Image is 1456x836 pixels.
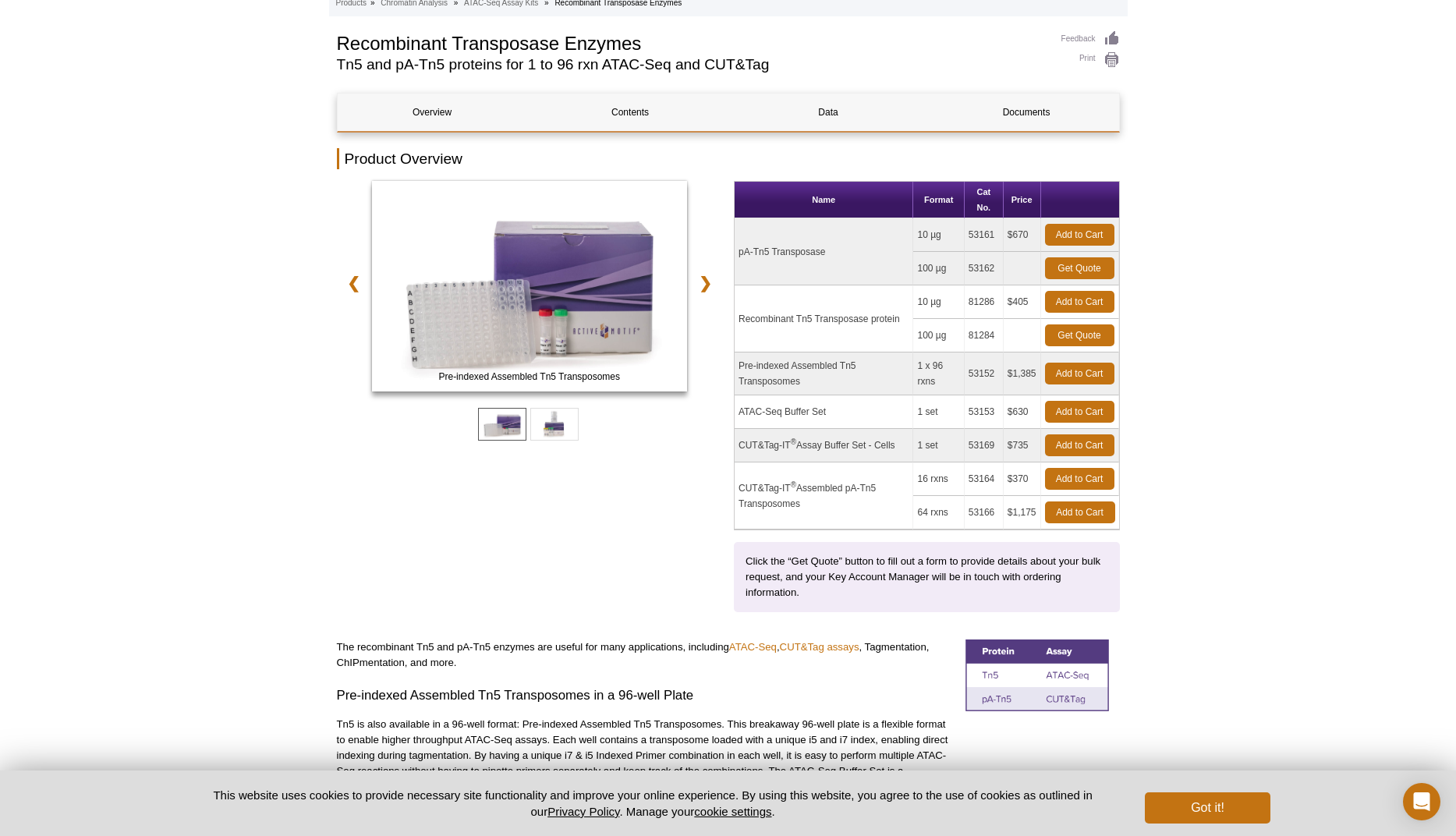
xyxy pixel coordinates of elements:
td: Pre-indexed Assembled Tn5 Transposomes [735,352,913,395]
td: $670 [1004,218,1041,252]
td: pA-Tn5 Transposase [735,218,913,285]
a: Data [734,94,923,131]
td: $1,175 [1004,496,1041,530]
td: 100 µg [913,319,964,352]
td: 100 µg [913,252,964,285]
a: ATAC-Seq Kit [372,181,688,396]
td: $630 [1004,395,1041,429]
a: Add to Cart [1045,468,1114,490]
h2: Tn5 and pA-Tn5 proteins for 1 to 96 rxn ATAC-Seq and CUT&Tag [337,58,1046,72]
td: 81284 [965,319,1004,352]
p: Tn5 is also available in a 96-well format: Pre-indexed Assembled Tn5 Transposomes. This breakaway... [337,717,954,795]
td: $735 [1004,429,1041,462]
td: 53161 [965,218,1004,252]
a: Feedback [1061,30,1120,48]
button: cookie settings [694,805,771,818]
a: Add to Cart [1045,291,1114,313]
img: Pre-indexed Assembled Tn5 Transposomes [372,181,688,391]
td: 81286 [965,285,1004,319]
td: CUT&Tag-IT Assembled pA-Tn5 Transposomes [735,462,913,530]
td: Recombinant Tn5 Transposase protein [735,285,913,352]
a: Privacy Policy [547,805,619,818]
a: Add to Cart [1045,434,1114,456]
h3: Pre-indexed Assembled Tn5 Transposomes in a 96-well Plate [337,686,954,705]
a: Get Quote [1045,324,1114,346]
a: Contents [536,94,725,131]
p: This website uses cookies to provide necessary site functionality and improve your online experie... [186,787,1120,820]
td: 64 rxns [913,496,964,530]
a: Documents [932,94,1121,131]
a: Add to Cart [1045,501,1115,523]
h1: Recombinant Transposase Enzymes [337,30,1046,54]
th: Name [735,182,913,218]
sup: ® [791,437,796,446]
a: ATAC-Seq [729,641,777,653]
a: ❮ [337,265,370,301]
h2: Product Overview [337,148,1120,169]
span: Pre-indexed Assembled Tn5 Transposomes [375,369,684,384]
td: 53169 [965,429,1004,462]
td: 10 µg [913,285,964,319]
td: $1,385 [1004,352,1041,395]
td: 10 µg [913,218,964,252]
a: Add to Cart [1045,363,1114,384]
a: Overview [338,94,527,131]
a: Add to Cart [1045,224,1114,246]
td: 16 rxns [913,462,964,496]
td: 53164 [965,462,1004,496]
a: Print [1061,51,1120,69]
sup: ® [791,480,796,489]
td: 1 set [913,429,964,462]
a: Add to Cart [1045,401,1114,423]
td: 1 set [913,395,964,429]
a: Get Quote [1045,257,1114,279]
button: Got it! [1145,792,1270,824]
td: CUT&Tag-IT Assay Buffer Set - Cells [735,429,913,462]
div: Open Intercom Messenger [1403,783,1440,820]
a: CUT&Tag assays [780,641,859,653]
th: Price [1004,182,1041,218]
td: 53166 [965,496,1004,530]
td: $405 [1004,285,1041,319]
td: ATAC-Seq Buffer Set [735,395,913,429]
a: ❯ [689,265,722,301]
th: Cat No. [965,182,1004,218]
img: Tn5 and pA-Tn5 comparison table [965,639,1109,711]
p: Click the “Get Quote” button to fill out a form to provide details about your bulk request, and y... [746,554,1108,600]
td: 53152 [965,352,1004,395]
th: Format [913,182,964,218]
td: 1 x 96 rxns [913,352,964,395]
p: The recombinant Tn5 and pA-Tn5 enzymes are useful for many applications, including , , Tagmentati... [337,639,954,671]
td: 53162 [965,252,1004,285]
td: $370 [1004,462,1041,496]
td: 53153 [965,395,1004,429]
